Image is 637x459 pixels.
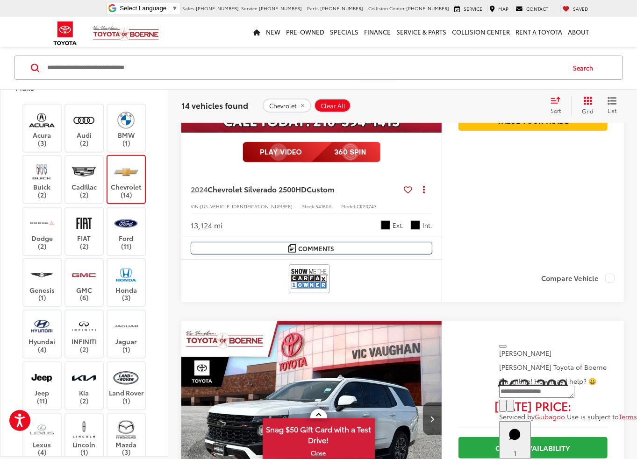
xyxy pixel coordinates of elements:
span: $62,200 [458,373,608,396]
label: Genesis (1) [23,264,61,302]
span: Sales [183,5,195,12]
img: Vic Vaughan Toyota of Boerne in Boerne, TX) [71,161,97,183]
span: Map [499,5,509,12]
label: Hyundai (4) [23,315,61,353]
img: Comments [288,244,296,252]
span: 1 [514,448,516,458]
label: INFINITI (2) [65,315,103,353]
button: Select sort value [546,96,571,115]
img: Vic Vaughan Toyota of Boerne in Boerne, TX) [29,315,55,337]
p: [PERSON_NAME] Toyota of Boerne [499,362,637,372]
label: Land Rover (1) [107,367,145,404]
img: Vic Vaughan Toyota of Boerne in Boerne, TX) [29,161,55,183]
a: New [264,17,284,47]
label: Chevrolet (14) [107,161,145,198]
span: Sort [551,106,561,114]
label: Buick (2) [23,161,61,198]
span: Collision Center [369,5,405,12]
button: Toggle Chat Window [499,421,531,459]
img: View CARFAX report [291,266,328,291]
a: About [565,17,592,47]
span: Service [464,5,483,12]
span: ▼ [172,5,178,12]
span: 2024 [191,184,208,194]
a: Collision Center [450,17,513,47]
span: List [608,106,617,114]
span: I'm online! How may I help? 😀 [499,376,596,386]
a: Select Language​ [120,5,178,12]
span: Parts [308,5,319,12]
button: Send Message [507,400,514,412]
img: Vic Vaughan Toyota of Boerne in Boerne, TX) [71,315,97,337]
span: dropdown dots [423,185,425,193]
span: [PHONE_NUMBER] [321,5,364,12]
label: BMW (1) [107,109,145,147]
a: Gubagoo. [535,412,567,421]
img: Vic Vaughan Toyota of Boerne in Boerne, TX) [113,367,139,388]
label: GMC (6) [65,264,103,302]
a: Service [452,5,485,13]
span: [US_VEHICLE_IDENTIFICATION_NUMBER] [200,203,293,210]
img: Vic Vaughan Toyota of Boerne in Boerne, TX) [113,212,139,234]
span: Saved [573,5,589,12]
span: 54160A [315,203,332,210]
span: Chevrolet [269,102,297,110]
a: Home [251,17,264,47]
img: Vic Vaughan Toyota of Boerne in Boerne, TX) [71,109,97,131]
span: CK20743 [357,203,377,210]
img: full motion video [243,142,380,162]
span: Model: [341,203,357,210]
img: Vic Vaughan Toyota of Boerne in Boerne, TX) [113,418,139,440]
img: Vic Vaughan Toyota of Boerne in Boerne, TX) [29,264,55,286]
span: Snag $50 Gift Card with a Test Drive! [264,419,374,448]
span: [DATE] Price: [458,401,608,410]
a: Finance [362,17,394,47]
span: Black [411,220,420,230]
a: Contact [514,5,551,13]
span: Stock: [302,203,315,210]
button: Comments [191,242,432,254]
a: My Saved Vehicles [560,5,591,13]
span: [PHONE_NUMBER] [196,5,239,12]
a: Specials [328,17,362,47]
img: Vic Vaughan Toyota of Boerne in Boerne, TX) [29,212,55,234]
img: Vic Vaughan Toyota of Boerne in Boerne, TX) [113,264,139,286]
img: Vic Vaughan Toyota of Boerne in Boerne, TX) [71,212,97,234]
span: Int. [422,221,432,230]
img: Vic Vaughan Toyota of Boerne in Boerne, TX) [71,418,97,440]
img: Vic Vaughan Toyota of Boerne in Boerne, TX) [29,367,55,388]
label: Audi (2) [65,109,103,147]
img: Vic Vaughan Toyota of Boerne in Boerne, TX) [71,264,97,286]
label: Compare Vehicle [541,274,615,283]
label: FIAT (2) [65,212,103,250]
img: Vic Vaughan Toyota of Boerne in Boerne, TX) [29,109,55,131]
label: Kia (2) [65,367,103,404]
button: Grid View [571,96,601,115]
button: remove Chevrolet [263,99,311,113]
span: Select Language [120,5,166,12]
a: Map [487,5,511,13]
img: Vic Vaughan Toyota of Boerne in Boerne, TX) [29,418,55,440]
span: Grid [582,107,594,115]
button: Clear All [314,99,351,113]
button: Search [564,56,607,79]
button: Actions [416,181,432,198]
img: Vic Vaughan Toyota of Boerne in Boerne, TX) [113,109,139,131]
span: 14 vehicles found [181,99,248,111]
span: Service [242,5,258,12]
span: Ext. [393,221,404,230]
span: Chevrolet Silverado 2500HD [208,184,307,194]
a: 2024Chevrolet Silverado 2500HDCustom [191,184,400,194]
label: Jeep (11) [23,367,61,404]
button: Next image [423,403,442,435]
div: Close[PERSON_NAME][PERSON_NAME] Toyota of BoerneI'm online! How may I help? 😀Type your messageCha... [499,339,637,421]
textarea: Type your message [499,386,574,398]
span: Serviced by [499,412,535,421]
span: VIN: [191,203,200,210]
span: Comments [298,244,334,253]
div: 13,124 mi [191,220,222,231]
img: Vic Vaughan Toyota of Boerne [93,25,159,42]
a: Service & Parts: Opens in a new tab [394,17,450,47]
label: Acura (3) [23,109,61,147]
